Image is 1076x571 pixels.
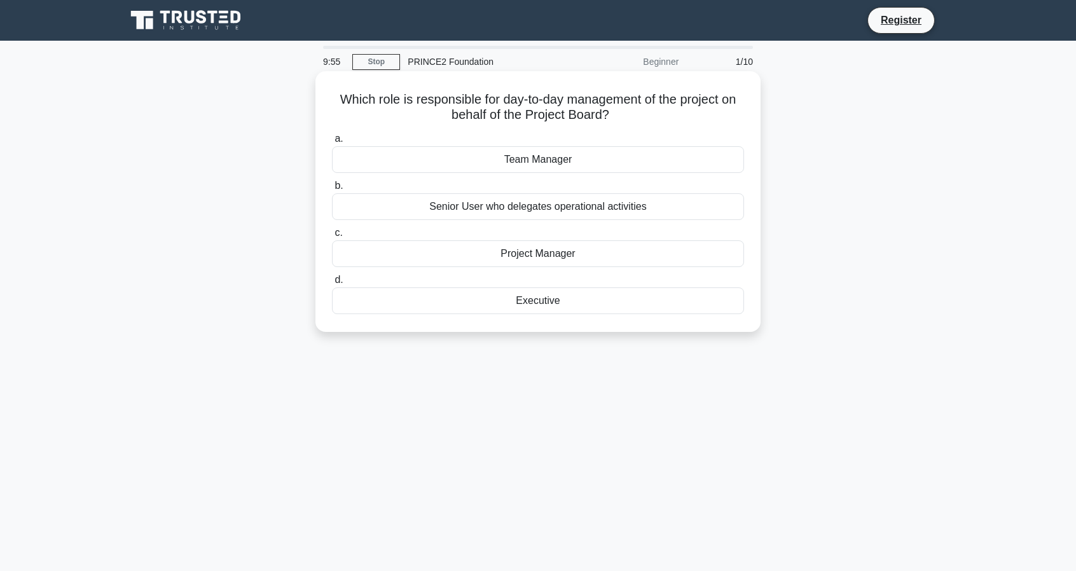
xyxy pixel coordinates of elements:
div: 9:55 [315,49,352,74]
div: Team Manager [332,146,744,173]
div: Project Manager [332,240,744,267]
div: Beginner [575,49,686,74]
span: a. [335,133,343,144]
span: d. [335,274,343,285]
div: 1/10 [686,49,761,74]
a: Stop [352,54,400,70]
div: Senior User who delegates operational activities [332,193,744,220]
div: Executive [332,287,744,314]
a: Register [873,12,929,28]
span: c. [335,227,342,238]
span: b. [335,180,343,191]
div: PRINCE2 Foundation [400,49,575,74]
h5: Which role is responsible for day-to-day management of the project on behalf of the Project Board? [331,92,745,123]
